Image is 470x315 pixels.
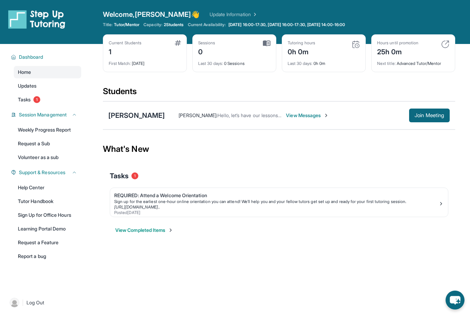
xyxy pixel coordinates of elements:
a: Learning Portal Demo [14,223,81,235]
a: |Log Out [7,295,81,310]
img: user-img [10,298,19,307]
button: View Completed Items [115,227,173,234]
div: What's New [103,134,455,164]
div: 0 [198,46,215,57]
button: Support & Resources [16,169,77,176]
span: Home [18,69,31,76]
img: Chevron-Right [323,113,329,118]
a: Weekly Progress Report [14,124,81,136]
span: Next title : [377,61,396,66]
span: Tasks [110,171,129,181]
a: REQUIRED: Attend a Welcome OrientationSign up for the earliest one-hour online orientation you ca... [110,188,448,217]
a: Home [14,66,81,78]
span: Tasks [18,96,31,103]
a: Request a Sub [14,137,81,150]
div: Advanced Tutor/Mentor [377,57,449,66]
span: Last 30 days : [288,61,312,66]
span: Session Management [19,111,67,118]
a: Tasks1 [14,93,81,106]
a: Update Information [210,11,258,18]
img: card [441,40,449,48]
div: 0h 0m [288,57,360,66]
span: 2 Students [164,22,184,27]
img: Chevron Right [251,11,258,18]
span: Capacity: [143,22,162,27]
span: View Messages [286,112,329,119]
div: Tutoring hours [288,40,315,46]
img: logo [8,10,65,29]
div: REQUIRED: Attend a Welcome Orientation [114,192,438,199]
span: Updates [18,82,37,89]
span: Log Out [26,299,44,306]
img: card [352,40,360,48]
span: Welcome, [PERSON_NAME] 👋 [103,10,200,19]
span: 1 [131,172,138,179]
img: card [263,40,270,46]
a: Report a bug [14,250,81,262]
a: Request a Feature [14,236,81,249]
div: [DATE] [109,57,181,66]
div: Sessions [198,40,215,46]
span: Join Meeting [415,113,444,117]
span: 1 [33,96,40,103]
span: Tutor/Mentor [114,22,139,27]
span: [DATE] 16:00-17:30, [DATE] 16:00-17:30, [DATE] 14:00-16:00 [228,22,345,27]
a: Updates [14,80,81,92]
span: Hello, let’s have our lessons on Mondays. [217,112,307,118]
a: [URL][DOMAIN_NAME].. [114,204,160,210]
a: Help Center [14,181,81,194]
div: [PERSON_NAME] [108,111,165,120]
div: Current Students [109,40,141,46]
span: Support & Resources [19,169,65,176]
span: [PERSON_NAME] : [179,112,217,118]
span: Current Availability: [188,22,226,27]
div: 1 [109,46,141,57]
a: Tutor Handbook [14,195,81,207]
span: Last 30 days : [198,61,223,66]
button: Join Meeting [409,109,450,122]
span: First Match : [109,61,131,66]
button: Session Management [16,111,77,118]
div: 0h 0m [288,46,315,57]
div: 0 Sessions [198,57,270,66]
div: Posted [DATE] [114,210,438,215]
a: Sign Up for Office Hours [14,209,81,221]
img: card [175,40,181,46]
div: Sign up for the earliest one-hour online orientation you can attend! We’ll help you and your fell... [114,199,438,204]
button: chat-button [446,291,464,310]
button: Dashboard [16,54,77,60]
a: Volunteer as a sub [14,151,81,164]
span: | [22,299,24,307]
div: 25h 0m [377,46,418,57]
div: Hours until promotion [377,40,418,46]
span: Title: [103,22,113,27]
a: [DATE] 16:00-17:30, [DATE] 16:00-17:30, [DATE] 14:00-16:00 [227,22,346,27]
span: Dashboard [19,54,43,60]
div: Students [103,86,455,101]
